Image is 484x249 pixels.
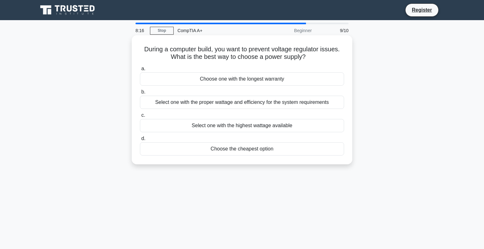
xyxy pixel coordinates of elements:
[140,119,344,132] div: Select one with the highest wattage available
[141,89,145,94] span: b.
[141,136,145,141] span: d.
[140,72,344,86] div: Choose one with the longest warranty
[408,6,436,14] a: Register
[140,142,344,156] div: Choose the cheapest option
[260,24,315,37] div: Beginner
[132,24,150,37] div: 8:16
[139,45,345,61] h5: During a computer build, you want to prevent voltage regulator issues. What is the best way to ch...
[315,24,352,37] div: 9/10
[140,96,344,109] div: Select one with the proper wattage and efficiency for the system requirements
[141,66,145,71] span: a.
[174,24,260,37] div: CompTIA A+
[150,27,174,35] a: Stop
[141,112,145,118] span: c.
